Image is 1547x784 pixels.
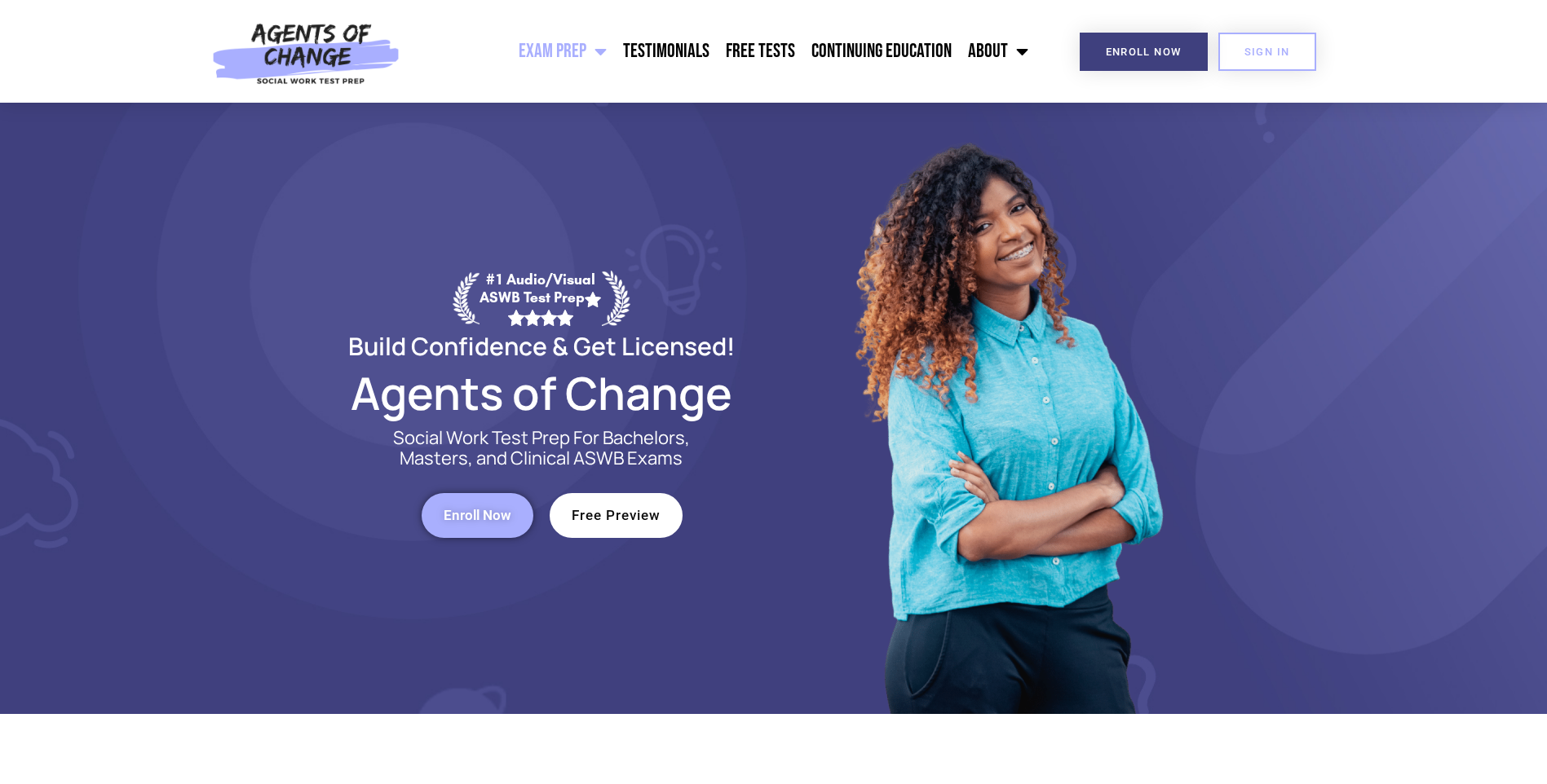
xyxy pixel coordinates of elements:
[480,271,602,325] div: #1 Audio/Visual ASWB Test Prep
[1218,33,1316,71] a: SIGN IN
[1080,33,1208,71] a: Enroll Now
[572,509,661,522] span: Free Preview
[1106,46,1182,57] span: Enroll Now
[444,509,511,522] span: Enroll Now
[309,374,774,412] h2: Agents of Change
[409,31,1036,72] nav: Menu
[960,31,1036,72] a: About
[615,31,718,72] a: Testimonials
[550,493,683,538] a: Free Preview
[511,31,615,72] a: Exam Prep
[718,31,803,72] a: Free Tests
[1244,46,1290,57] span: SIGN IN
[422,493,533,538] a: Enroll Now
[803,31,960,72] a: Continuing Education
[309,334,774,358] h2: Build Confidence & Get Licensed!
[843,103,1169,714] img: Website Image 1 (1)
[374,428,709,469] p: Social Work Test Prep For Bachelors, Masters, and Clinical ASWB Exams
